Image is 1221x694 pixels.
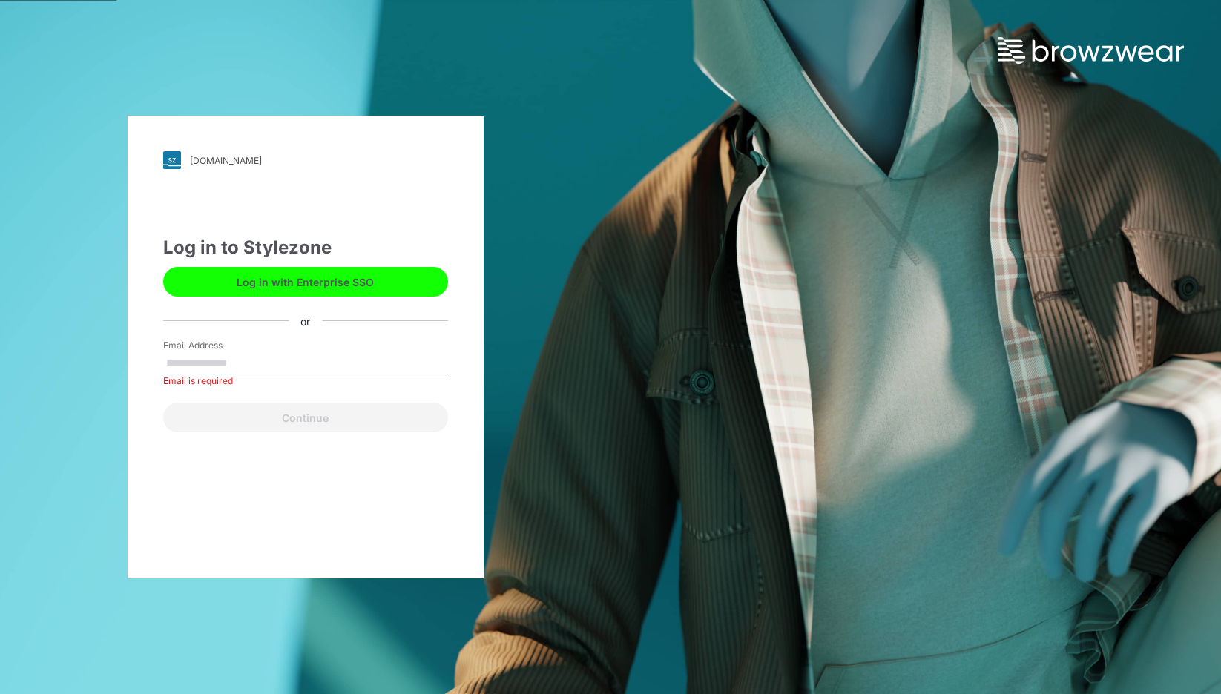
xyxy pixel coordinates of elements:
[190,155,262,166] div: [DOMAIN_NAME]
[163,339,267,352] label: Email Address
[289,313,322,328] div: or
[998,37,1184,64] img: browzwear-logo.73288ffb.svg
[163,267,448,297] button: Log in with Enterprise SSO
[163,234,448,261] div: Log in to Stylezone
[163,374,448,388] div: Email is required
[163,151,448,169] a: [DOMAIN_NAME]
[163,151,181,169] img: svg+xml;base64,PHN2ZyB3aWR0aD0iMjgiIGhlaWdodD0iMjgiIHZpZXdCb3g9IjAgMCAyOCAyOCIgZmlsbD0ibm9uZSIgeG...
